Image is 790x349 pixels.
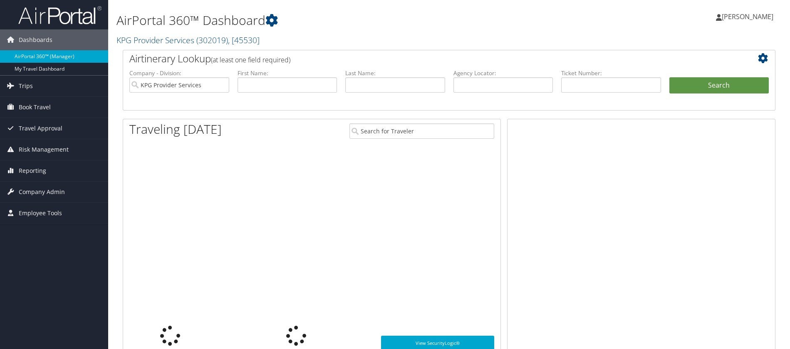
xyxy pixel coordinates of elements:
span: Trips [19,76,33,96]
button: Search [669,77,769,94]
span: (at least one field required) [211,55,290,64]
span: [PERSON_NAME] [722,12,773,21]
label: Last Name: [345,69,445,77]
span: Risk Management [19,139,69,160]
input: Search for Traveler [349,123,494,139]
span: Employee Tools [19,203,62,224]
label: Ticket Number: [561,69,661,77]
span: Dashboards [19,29,52,50]
h1: AirPortal 360™ Dashboard [116,12,560,29]
span: Travel Approval [19,118,62,139]
span: Reporting [19,160,46,181]
span: ( 302019 ) [196,34,228,46]
span: Company Admin [19,182,65,202]
span: , [ 45530 ] [228,34,260,46]
label: First Name: [238,69,337,77]
span: Book Travel [19,97,51,118]
a: [PERSON_NAME] [716,4,782,29]
a: KPG Provider Services [116,34,260,46]
h1: Traveling [DATE] [129,120,222,138]
label: Agency Locator: [453,69,553,77]
img: airportal-logo.png [18,5,102,25]
h2: Airtinerary Lookup [129,52,714,66]
label: Company - Division: [129,69,229,77]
